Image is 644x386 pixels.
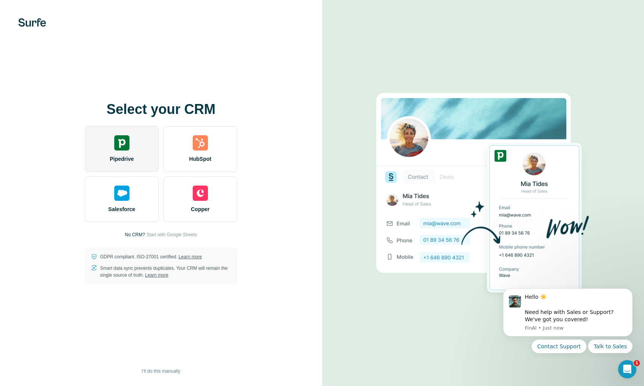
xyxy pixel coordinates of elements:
a: Learn more [145,272,168,278]
img: salesforce's logo [114,186,129,201]
img: pipedrive's logo [114,135,129,151]
a: Learn more [179,254,202,259]
span: Salesforce [108,205,135,213]
span: Copper [191,205,209,213]
button: I’ll do this manually [136,365,185,377]
img: Surfe's logo [18,18,46,27]
span: Pipedrive [110,155,134,163]
p: Smart data sync prevents duplicates. Your CRM will remain the single source of truth. [100,265,231,279]
iframe: Intercom notifications message [492,282,644,358]
iframe: Intercom live chat [618,360,636,378]
img: copper's logo [193,186,208,201]
button: Start with Google Sheets [147,231,197,238]
h1: Select your CRM [85,102,237,117]
span: HubSpot [189,155,211,163]
img: PIPEDRIVE image [376,80,590,306]
img: hubspot's logo [193,135,208,151]
span: I’ll do this manually [142,368,180,375]
p: GDPR compliant. ISO-27001 certified. [100,253,202,260]
p: No CRM? [125,231,145,238]
span: 1 [634,360,640,366]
